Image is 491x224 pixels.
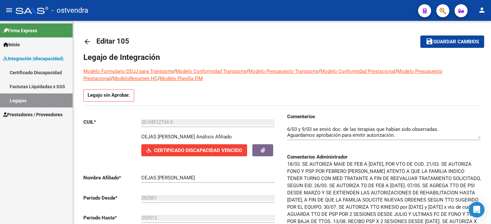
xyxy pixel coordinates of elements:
[160,76,203,81] a: Modelo Planilla FIM
[83,119,141,126] p: CUIL
[141,133,195,140] p: CEJAS [PERSON_NAME]
[287,153,481,161] h3: Comentarios Administrador
[175,68,246,74] a: Modelo Conformidad Transporte
[83,38,91,46] mat-icon: arrow_back
[426,37,433,45] mat-icon: save
[320,68,395,74] a: Modelo Conformidad Prestacional
[196,133,232,140] div: Análisis Afiliado
[469,202,484,217] div: Open Intercom Messenger
[83,174,141,181] p: Nombre Afiliado
[154,147,242,153] span: Certificado Discapacidad Vencido
[3,111,63,118] span: Prestadores / Proveedores
[83,214,141,221] p: Periodo Hasta
[248,68,318,74] a: Modelo Presupuesto Transporte
[141,144,247,156] button: Certificado Discapacidad Vencido
[83,68,174,74] a: Modelo Formulario DDJJ para Transporte
[96,37,129,45] span: Editar 105
[51,3,88,18] span: - ostvendra
[83,52,481,63] h1: Legajo de Integración
[83,194,141,202] p: Periodo Desde
[3,27,37,34] span: Firma Express
[287,113,481,120] h3: Comentarios
[433,39,479,45] span: Guardar cambios
[113,76,158,81] a: ModeloResumen HC
[3,55,63,62] span: Integración (discapacidad)
[3,41,20,48] span: Inicio
[83,89,134,102] p: Legajo sin Aprobar.
[5,6,13,14] mat-icon: menu
[478,6,486,14] mat-icon: person
[420,35,484,48] button: Guardar cambios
